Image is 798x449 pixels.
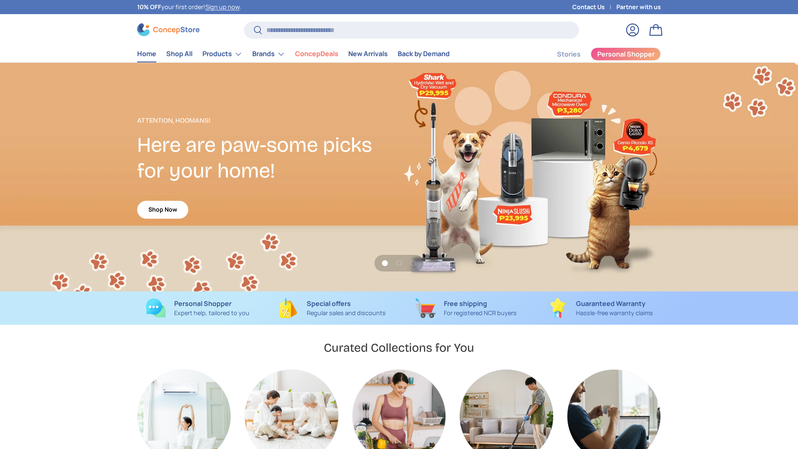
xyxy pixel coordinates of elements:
nav: Primary [137,46,450,62]
a: Free shipping For registered NCR buyers [406,298,527,318]
nav: Secondary [537,46,661,62]
p: Attention, Hoomans! [137,116,399,126]
a: Partner with us [616,2,661,12]
a: Personal Shopper [591,47,661,61]
a: Brands [252,46,285,62]
a: Guaranteed Warranty Hassle-free warranty claims [540,298,661,318]
strong: Personal Shopper [174,299,232,308]
a: New Arrivals [348,46,388,62]
a: Stories [557,46,581,62]
img: ConcepStore [137,23,199,36]
p: Regular sales and discounts [307,308,386,318]
p: Hassle-free warranty claims [576,308,653,318]
p: your first order! . [137,2,241,12]
a: Personal Shopper Expert help, tailored to you [137,298,258,318]
h2: Here are paw-some picks for your home! [137,132,399,184]
a: Back by Demand [398,46,450,62]
p: Expert help, tailored to you [174,308,249,318]
p: For registered NCR buyers [444,308,517,318]
strong: Guaranteed Warranty [576,299,645,308]
a: Contact Us [572,2,616,12]
h2: Curated Collections for You [324,340,474,355]
a: Special offers Regular sales and discounts [271,298,392,318]
a: Shop Now [137,201,188,219]
a: Sign up now [205,3,239,11]
strong: 10% OFF [137,3,161,11]
summary: Brands [247,46,290,62]
a: Products [202,46,242,62]
span: Personal Shopper [597,51,655,57]
a: Shop All [166,46,192,62]
a: Home [137,46,156,62]
strong: Free shipping [444,299,487,308]
summary: Products [197,46,247,62]
a: ConcepDeals [295,46,338,62]
strong: Special offers [307,299,351,308]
